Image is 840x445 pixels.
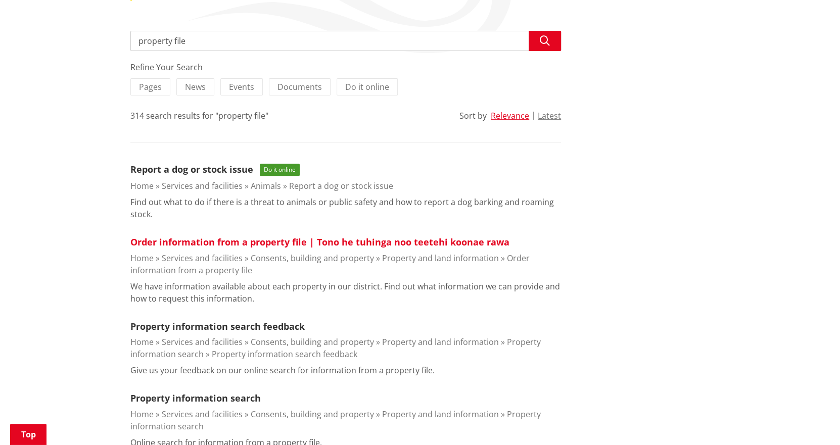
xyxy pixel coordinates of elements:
[491,111,529,120] button: Relevance
[212,349,357,360] a: Property information search feedback
[10,424,46,445] a: Top
[130,409,154,420] a: Home
[130,336,154,348] a: Home
[185,81,206,92] span: News
[260,164,300,176] span: Do it online
[382,409,499,420] a: Property and land information
[345,81,389,92] span: Do it online
[130,253,530,276] a: Order information from a property file
[139,81,162,92] span: Pages
[130,336,541,360] a: Property information search
[162,180,243,191] a: Services and facilities
[382,336,499,348] a: Property and land information
[162,336,243,348] a: Services and facilities
[130,280,561,305] p: We have information available about each property in our district. Find out what information we c...
[130,236,509,248] a: Order information from a property file | Tono he tuhinga noo teetehi koonae rawa
[162,253,243,264] a: Services and facilities
[538,111,561,120] button: Latest
[251,253,374,264] a: Consents, building and property
[251,180,281,191] a: Animals
[289,180,393,191] a: Report a dog or stock issue
[162,409,243,420] a: Services and facilities
[130,110,268,122] div: 314 search results for "property file"
[794,403,830,439] iframe: Messenger Launcher
[459,110,487,122] div: Sort by
[130,180,154,191] a: Home
[130,320,305,332] a: Property information search feedback
[382,253,499,264] a: Property and land information
[229,81,254,92] span: Events
[130,392,261,404] a: Property information search
[130,61,561,73] div: Refine Your Search
[130,196,561,220] p: Find out what to do if there is a threat to animals or public safety and how to report a dog bark...
[130,253,154,264] a: Home
[130,364,435,376] p: Give us your feedback on our online search for information from a property file.
[130,163,253,175] a: Report a dog or stock issue
[251,409,374,420] a: Consents, building and property
[130,31,561,51] input: Search input
[277,81,322,92] span: Documents
[251,336,374,348] a: Consents, building and property
[130,409,541,432] a: Property information search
